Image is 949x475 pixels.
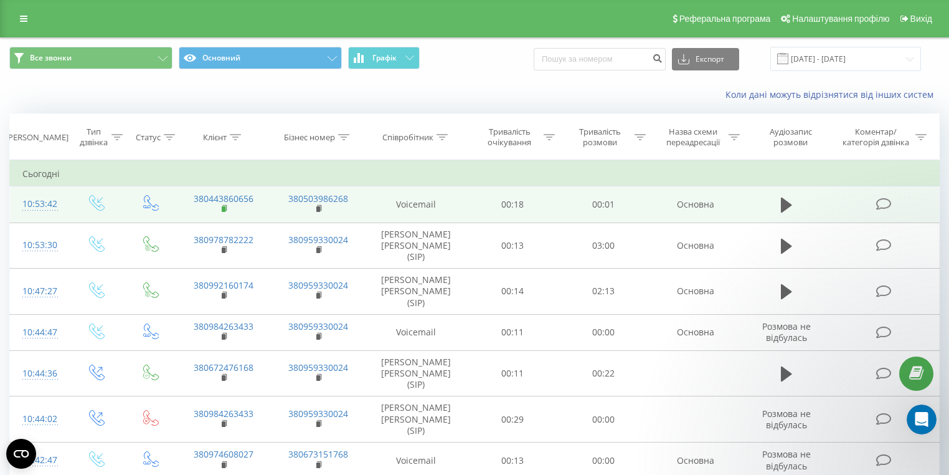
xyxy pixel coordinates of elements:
[288,234,348,246] a: 380959330024
[22,279,55,304] div: 10:47:27
[558,314,649,350] td: 00:00
[558,396,649,443] td: 00:00
[366,223,467,269] td: [PERSON_NAME] [PERSON_NAME] (SIP)
[558,350,649,396] td: 00:22
[10,161,940,186] td: Сьогодні
[366,314,467,350] td: Voicemail
[22,448,55,473] div: 10:42:47
[534,48,666,70] input: Пошук за номером
[558,186,649,223] td: 00:01
[478,127,541,148] div: Тривалість очікування
[679,14,771,24] span: Реферальна програма
[467,396,558,443] td: 00:29
[288,279,348,291] a: 380959330024
[288,193,348,204] a: 380503986268
[649,223,744,269] td: Основна
[194,234,253,246] a: 380978782222
[6,132,68,143] div: [PERSON_NAME]
[467,350,558,396] td: 00:11
[194,193,253,204] a: 380443860656
[22,233,55,257] div: 10:53:30
[792,14,889,24] span: Налаштування профілю
[22,362,55,386] div: 10:44:36
[649,314,744,350] td: Основна
[558,269,649,315] td: 02:13
[754,127,827,148] div: Аудіозапис розмови
[467,314,558,350] td: 00:11
[348,47,420,69] button: Графік
[136,132,161,143] div: Статус
[366,396,467,443] td: [PERSON_NAME] [PERSON_NAME] (SIP)
[762,448,811,471] span: Розмова не відбулась
[22,192,55,216] div: 10:53:42
[22,320,55,345] div: 10:44:47
[372,54,397,62] span: Графік
[649,186,744,223] td: Основна
[467,269,558,315] td: 00:14
[194,448,253,460] a: 380974608027
[194,362,253,373] a: 380672476168
[288,408,348,420] a: 380959330024
[203,132,227,143] div: Клієнт
[9,47,172,69] button: Все звонки
[762,320,811,343] span: Розмова не відбулась
[194,408,253,420] a: 380984263433
[660,127,726,148] div: Назва схеми переадресації
[288,362,348,373] a: 380959330024
[558,223,649,269] td: 03:00
[467,223,558,269] td: 00:13
[762,408,811,431] span: Розмова не відбулась
[649,269,744,315] td: Основна
[672,48,739,70] button: Експорт
[179,47,342,69] button: Основний
[910,14,932,24] span: Вихід
[6,439,36,469] button: Open CMP widget
[366,269,467,315] td: [PERSON_NAME] [PERSON_NAME] (SIP)
[366,350,467,396] td: [PERSON_NAME] [PERSON_NAME] (SIP)
[284,132,335,143] div: Бізнес номер
[30,53,72,63] span: Все звонки
[79,127,108,148] div: Тип дзвінка
[22,407,55,431] div: 10:44:02
[288,448,348,460] a: 380673151768
[288,320,348,332] a: 380959330024
[467,186,558,223] td: 00:18
[194,279,253,291] a: 380992160174
[569,127,631,148] div: Тривалість розмови
[194,320,253,332] a: 380984263433
[907,405,937,434] iframe: Intercom live chat
[366,186,467,223] td: Voicemail
[725,89,940,100] a: Коли дані можуть відрізнятися вiд інших систем
[839,127,912,148] div: Коментар/категорія дзвінка
[382,132,433,143] div: Співробітник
